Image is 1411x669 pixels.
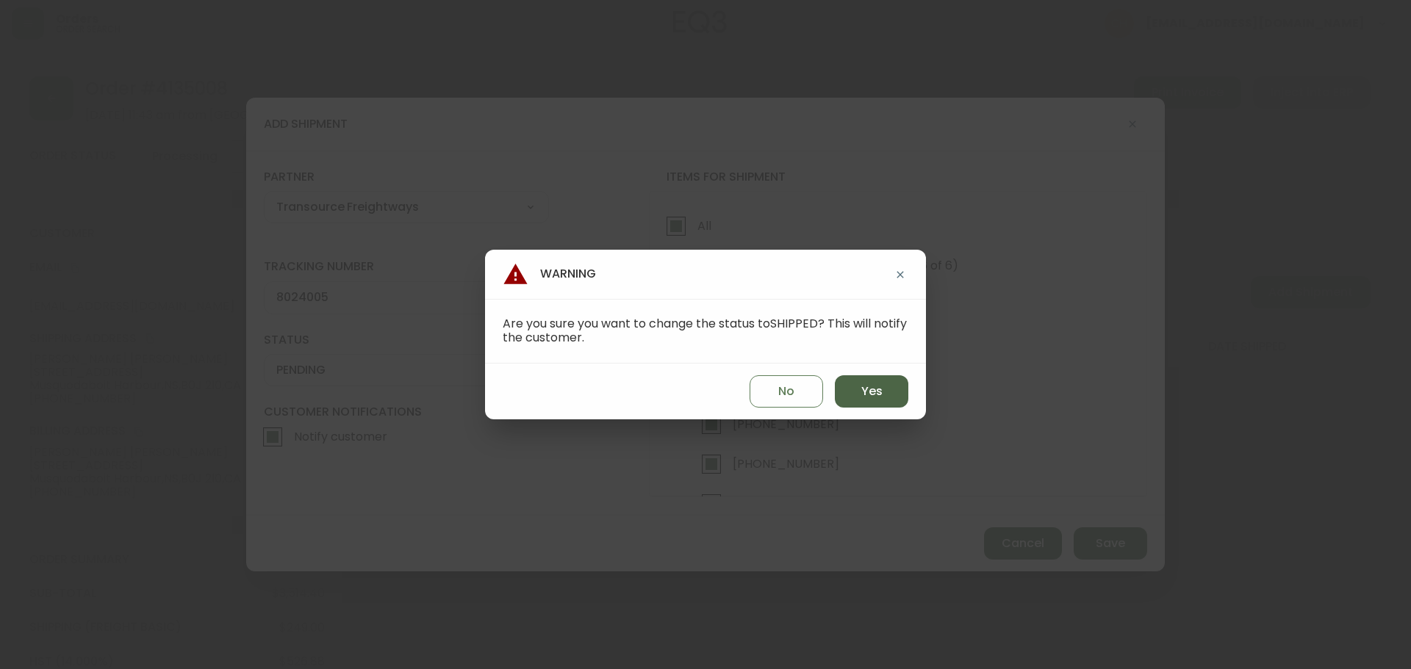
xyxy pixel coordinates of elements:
[503,315,907,346] span: Are you sure you want to change the status to SHIPPED ? This will notify the customer.
[835,375,908,408] button: Yes
[861,383,883,399] span: Yes
[778,383,794,399] span: No
[503,261,596,287] h4: Warning
[750,375,823,408] button: No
